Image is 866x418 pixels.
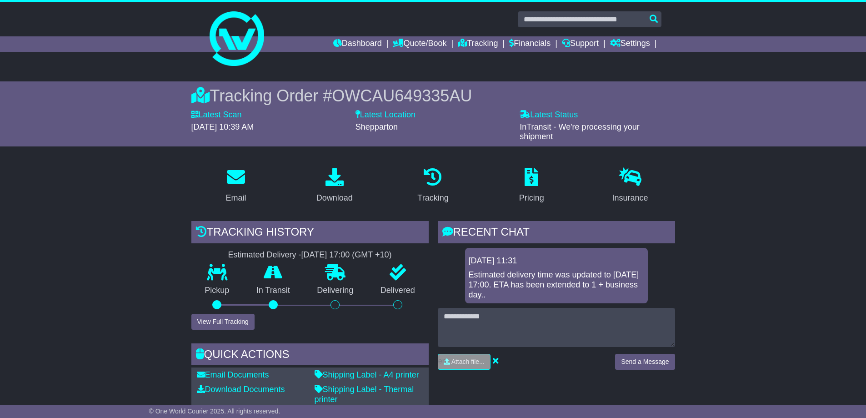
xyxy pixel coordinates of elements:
[191,221,429,246] div: Tracking history
[333,36,382,52] a: Dashboard
[615,354,675,370] button: Send a Message
[149,408,280,415] span: © One World Courier 2025. All rights reserved.
[191,86,675,106] div: Tracking Order #
[301,250,392,260] div: [DATE] 17:00 (GMT +10)
[316,192,353,204] div: Download
[562,36,599,52] a: Support
[520,110,578,120] label: Latest Status
[191,343,429,368] div: Quick Actions
[367,286,429,296] p: Delivered
[191,110,242,120] label: Latest Scan
[191,286,243,296] p: Pickup
[520,122,640,141] span: InTransit - We're processing your shipment
[458,36,498,52] a: Tracking
[393,36,446,52] a: Quote/Book
[606,165,654,207] a: Insurance
[315,385,414,404] a: Shipping Label - Thermal printer
[519,192,544,204] div: Pricing
[332,86,472,105] span: OWCAU649335AU
[612,192,648,204] div: Insurance
[411,165,454,207] a: Tracking
[191,250,429,260] div: Estimated Delivery -
[509,36,551,52] a: Financials
[191,314,255,330] button: View Full Tracking
[197,385,285,394] a: Download Documents
[243,286,304,296] p: In Transit
[310,165,359,207] a: Download
[304,286,367,296] p: Delivering
[355,122,398,131] span: Shepparton
[191,122,254,131] span: [DATE] 10:39 AM
[417,192,448,204] div: Tracking
[197,370,269,379] a: Email Documents
[220,165,252,207] a: Email
[469,270,644,300] div: Estimated delivery time was updated to [DATE] 17:00. ETA has been extended to 1 + business day..
[225,192,246,204] div: Email
[315,370,419,379] a: Shipping Label - A4 printer
[513,165,550,207] a: Pricing
[438,221,675,246] div: RECENT CHAT
[469,256,644,266] div: [DATE] 11:31
[610,36,650,52] a: Settings
[355,110,415,120] label: Latest Location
